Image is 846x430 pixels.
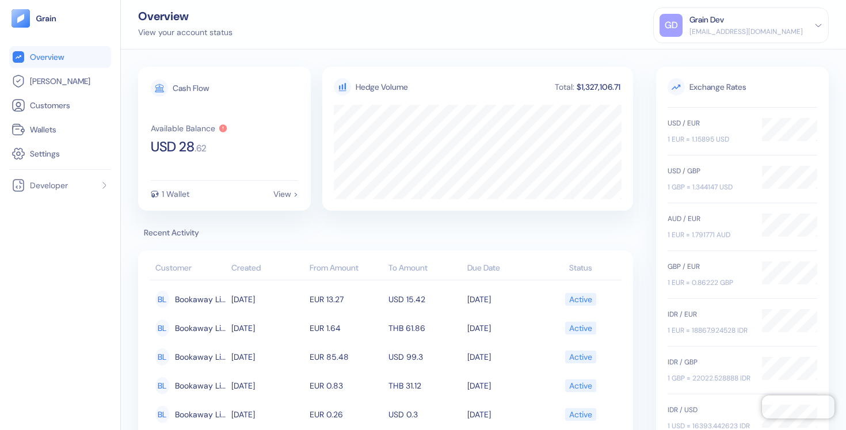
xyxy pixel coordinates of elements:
span: Wallets [30,124,56,135]
div: GBP / EUR [668,261,750,272]
img: logo-tablet-V2.svg [12,9,30,28]
a: Overview [12,50,109,64]
td: [DATE] [464,343,543,371]
td: EUR 13.27 [307,285,386,314]
td: [DATE] [228,371,307,400]
div: BL [155,291,169,308]
div: Status [546,262,616,274]
div: AUD / EUR [668,214,750,224]
span: Overview [30,51,64,63]
div: BL [155,377,169,394]
td: [DATE] [464,400,543,429]
span: Bookaway Live Customer [175,290,226,309]
td: [DATE] [464,314,543,343]
span: Recent Activity [138,227,633,239]
span: Bookaway Live Customer [175,405,226,424]
div: Overview [138,10,233,22]
a: Wallets [12,123,109,136]
td: EUR 0.83 [307,371,386,400]
div: IDR / GBP [668,357,750,367]
td: [DATE] [228,400,307,429]
span: Bookaway Live Customer [175,318,226,338]
div: 1 EUR = 1.791771 AUD [668,230,750,240]
div: View > [273,190,298,198]
td: EUR 85.48 [307,343,386,371]
div: 1 EUR = 1.15895 USD [668,134,750,144]
td: EUR 1.64 [307,314,386,343]
div: Active [569,318,592,338]
th: From Amount [307,257,386,280]
div: IDR / USD [668,405,750,415]
th: Customer [150,257,228,280]
td: EUR 0.26 [307,400,386,429]
div: Cash Flow [173,84,209,92]
span: Exchange Rates [668,78,817,96]
td: [DATE] [228,285,307,314]
div: $1,327,106.71 [576,83,622,91]
a: Settings [12,147,109,161]
div: Active [569,376,592,395]
span: Settings [30,148,60,159]
div: 1 EUR = 18867.924528 IDR [668,325,750,336]
td: [DATE] [464,371,543,400]
td: USD 15.42 [386,285,464,314]
div: Hedge Volume [356,81,408,93]
td: USD 0.3 [386,400,464,429]
span: . 62 [195,144,207,153]
span: USD 28 [151,140,195,154]
img: logo [36,14,57,22]
div: BL [155,319,169,337]
span: Customers [30,100,70,111]
div: 1 GBP = 1.344147 USD [668,182,750,192]
span: [PERSON_NAME] [30,75,90,87]
div: 1 GBP = 22022.528888 IDR [668,373,750,383]
td: [DATE] [228,343,307,371]
td: [DATE] [464,285,543,314]
div: Available Balance [151,124,215,132]
iframe: Chatra live chat [762,395,834,418]
th: Created [228,257,307,280]
div: Grain Dev [689,14,724,26]
span: Developer [30,180,68,191]
div: BL [155,406,169,423]
span: Bookaway Live Customer [175,347,226,367]
div: GD [660,14,683,37]
td: THB 31.12 [386,371,464,400]
span: Bookaway Live Customer [175,376,226,395]
div: [EMAIL_ADDRESS][DOMAIN_NAME] [689,26,803,37]
td: [DATE] [228,314,307,343]
td: USD 99.3 [386,343,464,371]
div: 1 EUR = 0.86222 GBP [668,277,750,288]
div: BL [155,348,169,366]
div: View your account status [138,26,233,39]
div: Active [569,347,592,367]
th: To Amount [386,257,464,280]
div: Active [569,290,592,309]
div: USD / EUR [668,118,750,128]
div: 1 Wallet [162,190,189,198]
div: Total: [554,83,576,91]
button: Available Balance [151,124,228,133]
div: Active [569,405,592,424]
a: [PERSON_NAME] [12,74,109,88]
td: THB 61.86 [386,314,464,343]
a: Customers [12,98,109,112]
div: USD / GBP [668,166,750,176]
div: IDR / EUR [668,309,750,319]
th: Due Date [464,257,543,280]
